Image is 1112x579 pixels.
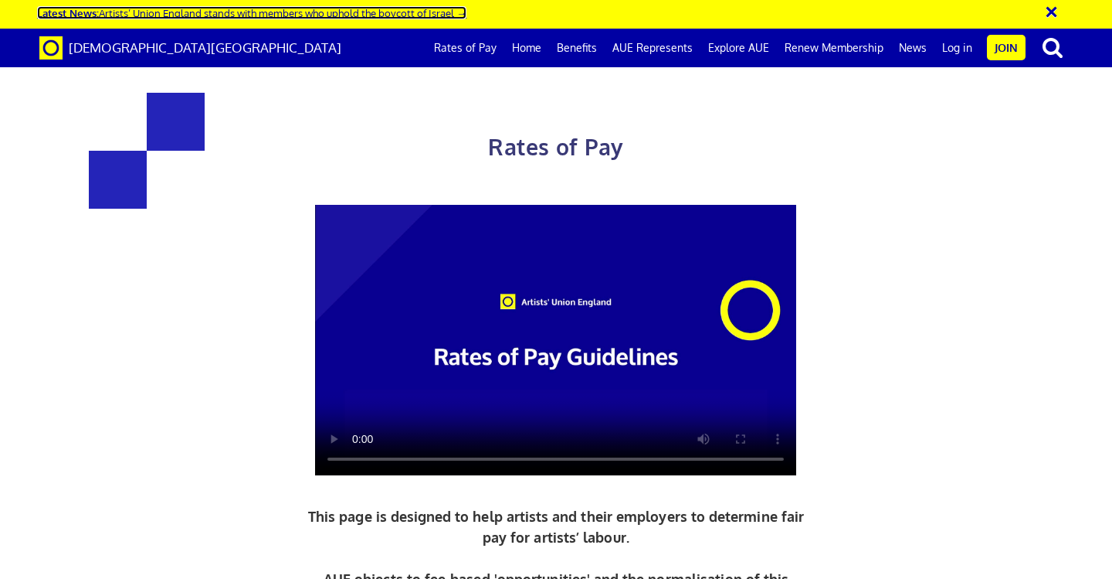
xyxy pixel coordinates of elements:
a: News [891,29,934,67]
strong: Latest News: [37,6,99,19]
a: Rates of Pay [426,29,504,67]
a: Renew Membership [777,29,891,67]
a: Home [504,29,549,67]
a: Latest News:Artists’ Union England stands with members who uphold the boycott of Israel → [37,6,466,19]
a: Benefits [549,29,605,67]
a: Join [987,35,1026,60]
button: search [1029,31,1076,63]
span: [DEMOGRAPHIC_DATA][GEOGRAPHIC_DATA] [69,39,341,56]
span: Rates of Pay [488,133,623,161]
a: AUE Represents [605,29,700,67]
a: Brand [DEMOGRAPHIC_DATA][GEOGRAPHIC_DATA] [28,29,353,67]
a: Explore AUE [700,29,777,67]
a: Log in [934,29,980,67]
